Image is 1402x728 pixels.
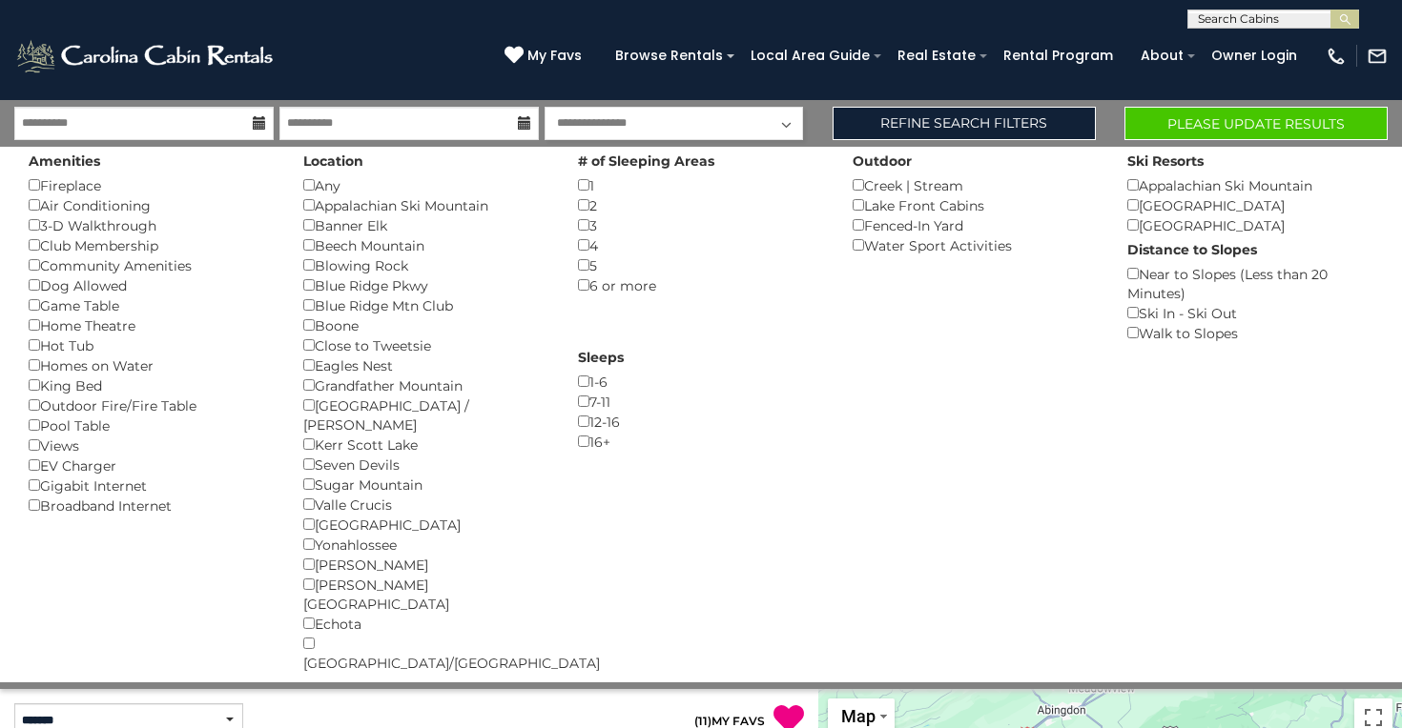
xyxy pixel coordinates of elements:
label: Outdoor [853,152,912,171]
div: [GEOGRAPHIC_DATA] [303,515,549,535]
div: 5 [578,255,824,275]
a: Browse Rentals [606,41,732,71]
div: Homes on Water [29,355,275,375]
div: EV Charger [29,455,275,475]
a: About [1131,41,1193,71]
div: Community Amenities [29,255,275,275]
div: Fenced-In Yard [853,215,1099,235]
div: [GEOGRAPHIC_DATA] / [PERSON_NAME] [303,395,549,435]
label: Distance to Slopes [1127,240,1257,259]
div: Valle Crucis [303,495,549,515]
div: Appalachian Ski Mountain [303,195,549,215]
div: Gigabit Internet [29,475,275,495]
div: [GEOGRAPHIC_DATA]/[GEOGRAPHIC_DATA] [303,634,549,673]
div: Club Membership [29,235,275,255]
div: Blowing Rock [303,255,549,275]
img: mail-regular-white.png [1367,46,1388,67]
label: Amenities [29,152,100,171]
div: 2 [578,195,824,215]
div: 1 [578,175,824,195]
div: [PERSON_NAME][GEOGRAPHIC_DATA] [303,575,549,614]
div: 3 [578,215,824,235]
div: Seven Devils [303,455,549,475]
div: Beech Mountain [303,235,549,255]
a: Owner Login [1202,41,1307,71]
span: ( ) [694,714,711,728]
span: My Favs [527,46,582,66]
label: Location [303,152,363,171]
div: 6 or more [578,275,824,295]
div: 4 [578,235,824,255]
div: Yonahlossee [303,535,549,555]
div: Views [29,435,275,455]
div: Walk to Slopes [1127,323,1373,343]
div: Hot Tub [29,335,275,355]
img: White-1-2.png [14,37,278,75]
div: Creek | Stream [853,175,1099,195]
div: Ski In - Ski Out [1127,303,1373,323]
a: Real Estate [888,41,985,71]
div: King Bed [29,375,275,395]
div: Broadband Internet [29,495,275,516]
div: [GEOGRAPHIC_DATA] [1127,195,1373,215]
div: Home Theatre [29,315,275,335]
div: Fireplace [29,175,275,195]
div: [PERSON_NAME] [303,555,549,575]
span: Map [841,706,876,726]
label: Ski Resorts [1127,152,1204,171]
div: Pool Table [29,415,275,435]
div: 3-D Walkthrough [29,215,275,235]
div: Game Table [29,295,275,315]
div: Water Sport Activities [853,235,1099,255]
div: Eagles Nest [303,355,549,375]
div: 16+ [578,432,824,452]
div: Banner Elk [303,215,549,235]
div: Kerr Scott Lake [303,435,549,455]
div: Boone [303,315,549,335]
label: # of Sleeping Areas [578,152,714,171]
span: 11 [698,714,708,728]
div: Close to Tweetsie [303,335,549,355]
div: Appalachian Ski Mountain [1127,175,1373,195]
div: Grandfather Mountain [303,375,549,395]
div: 12-16 [578,412,824,432]
a: Rental Program [994,41,1123,71]
div: Blue Ridge Mtn Club [303,295,549,315]
div: Lake Front Cabins [853,195,1099,215]
a: (11)MY FAVS [694,714,765,728]
div: 7-11 [578,392,824,412]
div: Near to Slopes (Less than 20 Minutes) [1127,264,1373,303]
a: My Favs [505,46,587,67]
div: Blue Ridge Pkwy [303,275,549,295]
div: Air Conditioning [29,195,275,215]
label: Sleeps [578,348,624,367]
div: 1-6 [578,372,824,392]
div: Outdoor Fire/Fire Table [29,395,275,415]
div: Dog Allowed [29,275,275,295]
img: phone-regular-white.png [1326,46,1347,67]
div: Echota [303,614,549,634]
button: Please Update Results [1124,107,1388,140]
div: Any [303,175,549,195]
div: [GEOGRAPHIC_DATA] [1127,215,1373,235]
div: Sugar Mountain [303,475,549,495]
a: Refine Search Filters [833,107,1096,140]
a: Local Area Guide [741,41,879,71]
